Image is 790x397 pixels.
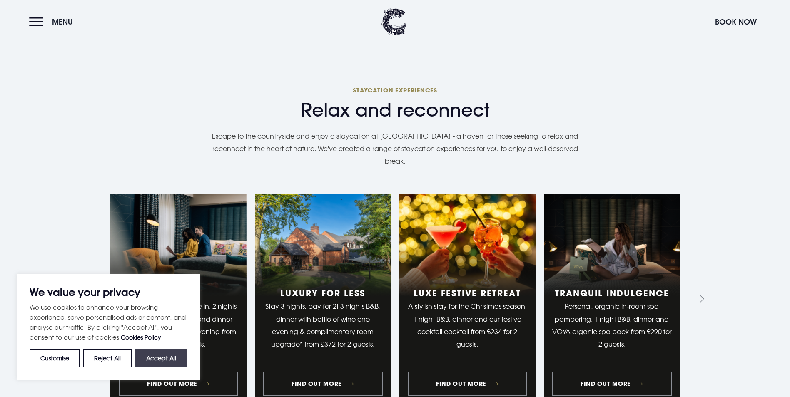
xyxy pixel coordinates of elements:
button: Book Now [711,13,761,31]
p: We value your privacy [30,287,187,297]
span: Relax and reconnect [110,99,680,121]
button: Next slide [694,293,707,305]
div: We value your privacy [17,274,200,380]
button: Accept All [135,349,187,367]
button: Reject All [83,349,132,367]
p: Escape to the countryside and enjoy a staycation at [GEOGRAPHIC_DATA] - a haven for those seeking... [204,130,587,168]
span: Staycation experiences [110,86,680,94]
button: Customise [30,349,80,367]
button: Menu [29,13,77,31]
img: Clandeboye Lodge [381,8,406,35]
span: Menu [52,17,73,27]
p: We use cookies to enhance your browsing experience, serve personalised ads or content, and analys... [30,302,187,342]
a: Cookies Policy [121,334,161,341]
